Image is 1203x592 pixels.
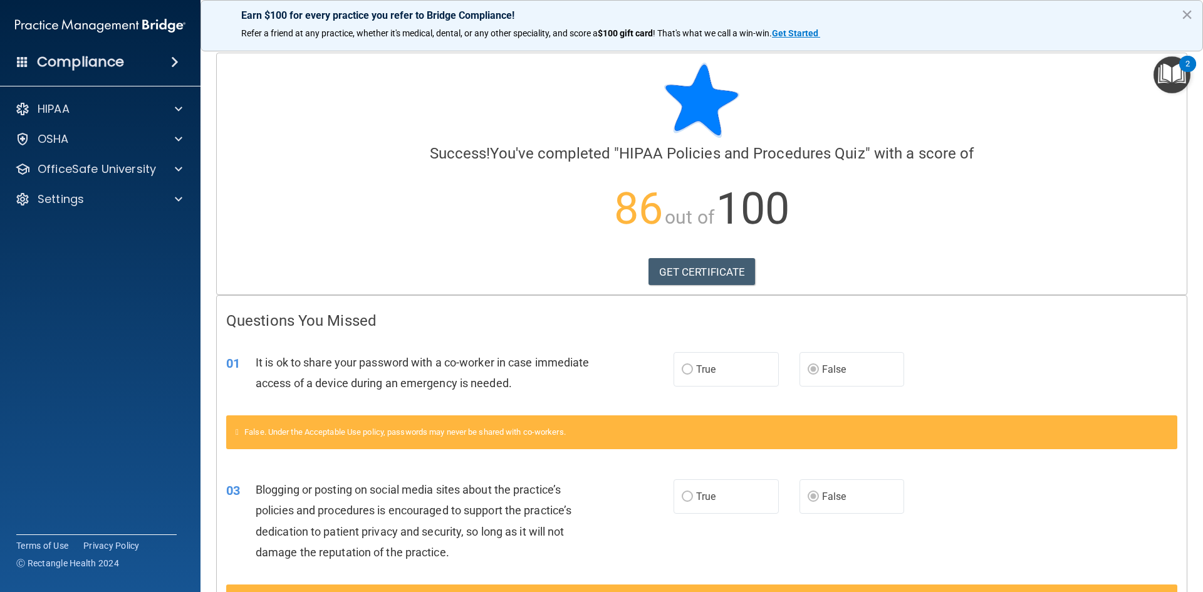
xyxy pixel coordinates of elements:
[38,101,70,117] p: HIPAA
[226,356,240,371] span: 01
[716,183,789,234] span: 100
[772,28,820,38] a: Get Started
[614,183,663,234] span: 86
[808,365,819,375] input: False
[648,258,756,286] a: GET CERTIFICATE
[1181,4,1193,24] button: Close
[15,192,182,207] a: Settings
[822,363,846,375] span: False
[664,63,739,138] img: blue-star-rounded.9d042014.png
[696,491,716,502] span: True
[1185,64,1190,80] div: 2
[15,162,182,177] a: OfficeSafe University
[226,483,240,498] span: 03
[256,483,571,559] span: Blogging or posting on social media sites about the practice’s policies and procedures is encoura...
[16,557,119,569] span: Ⓒ Rectangle Health 2024
[665,206,714,228] span: out of
[226,313,1177,329] h4: Questions You Missed
[598,28,653,38] strong: $100 gift card
[256,356,590,390] span: It is ok to share your password with a co-worker in case immediate access of a device during an e...
[1154,56,1190,93] button: Open Resource Center, 2 new notifications
[15,132,182,147] a: OSHA
[15,13,185,38] img: PMB logo
[619,145,865,162] span: HIPAA Policies and Procedures Quiz
[808,492,819,502] input: False
[772,28,818,38] strong: Get Started
[682,365,693,375] input: True
[16,539,68,552] a: Terms of Use
[38,132,69,147] p: OSHA
[38,162,156,177] p: OfficeSafe University
[244,427,566,437] span: False. Under the Acceptable Use policy, passwords may never be shared with co-workers.
[83,539,140,552] a: Privacy Policy
[241,9,1162,21] p: Earn $100 for every practice you refer to Bridge Compliance!
[696,363,716,375] span: True
[226,145,1177,162] h4: You've completed " " with a score of
[653,28,772,38] span: ! That's what we call a win-win.
[822,491,846,502] span: False
[430,145,491,162] span: Success!
[682,492,693,502] input: True
[241,28,598,38] span: Refer a friend at any practice, whether it's medical, dental, or any other speciality, and score a
[37,53,124,71] h4: Compliance
[15,101,182,117] a: HIPAA
[38,192,84,207] p: Settings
